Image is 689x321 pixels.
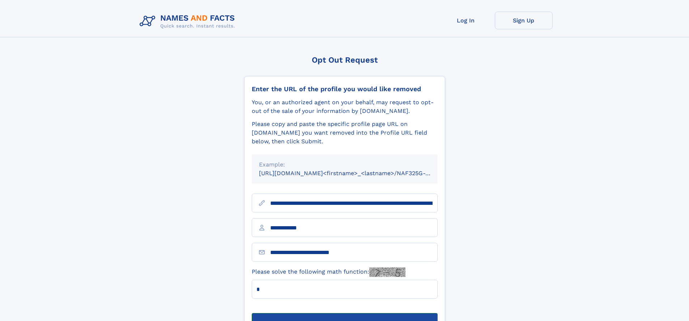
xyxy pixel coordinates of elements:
[259,160,430,169] div: Example:
[252,98,438,115] div: You, or an authorized agent on your behalf, may request to opt-out of the sale of your informatio...
[252,120,438,146] div: Please copy and paste the specific profile page URL on [DOMAIN_NAME] you want removed into the Pr...
[495,12,553,29] a: Sign Up
[137,12,241,31] img: Logo Names and Facts
[252,267,405,277] label: Please solve the following math function:
[259,170,451,177] small: [URL][DOMAIN_NAME]<firstname>_<lastname>/NAF325G-xxxxxxxx
[252,85,438,93] div: Enter the URL of the profile you would like removed
[244,55,445,64] div: Opt Out Request
[437,12,495,29] a: Log In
